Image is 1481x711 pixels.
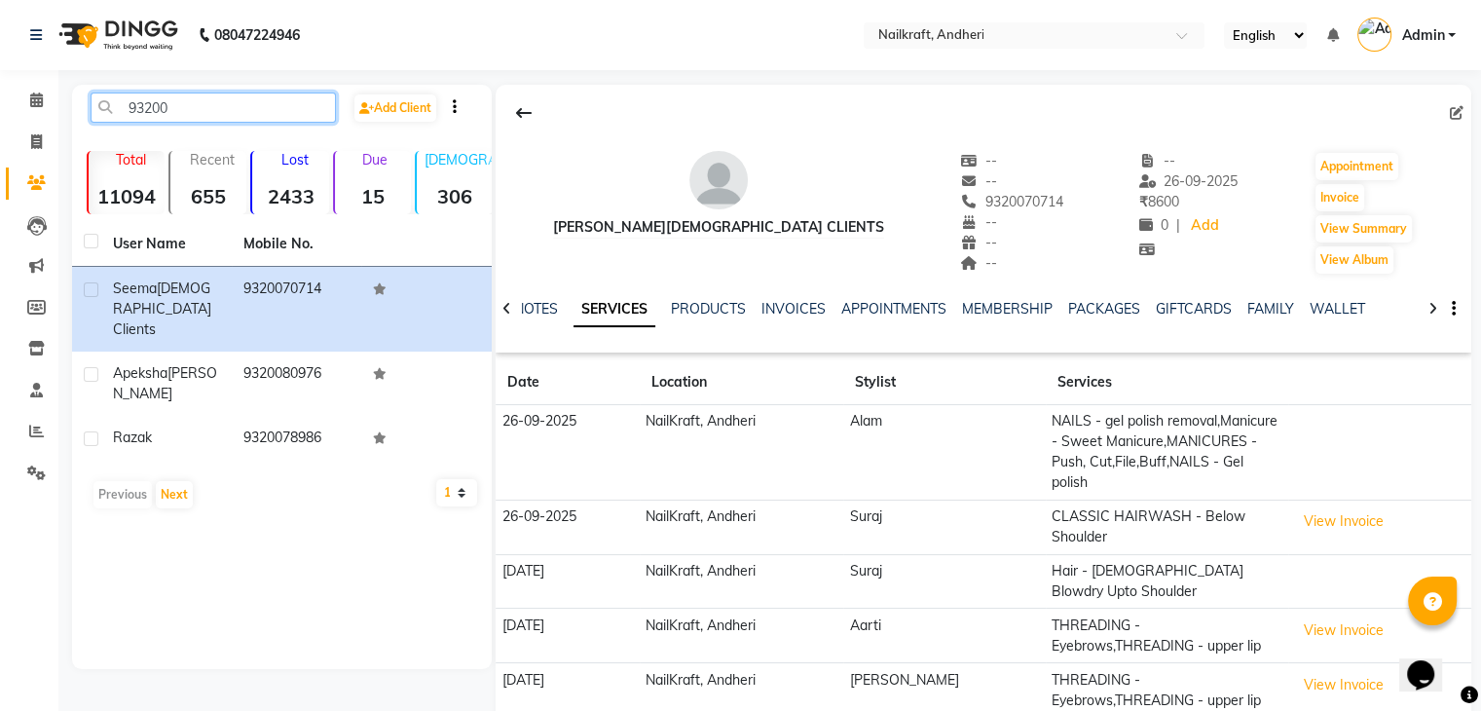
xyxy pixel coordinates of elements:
span: 8600 [1139,193,1179,210]
b: 08047224946 [214,8,300,62]
span: -- [960,213,997,231]
th: Services [1046,360,1289,405]
p: Due [339,151,411,168]
button: View Album [1315,246,1393,274]
button: View Invoice [1295,670,1392,700]
td: Suraj [843,500,1046,554]
img: logo [50,8,183,62]
p: Recent [178,151,246,168]
button: Appointment [1315,153,1398,180]
a: SERVICES [574,292,655,327]
span: -- [960,172,997,190]
a: PACKAGES [1068,300,1140,318]
a: WALLET [1310,300,1365,318]
button: Invoice [1315,184,1364,211]
span: 9320070714 [960,193,1063,210]
a: GIFTCARDS [1156,300,1232,318]
img: avatar [689,151,748,209]
strong: 15 [335,184,411,208]
th: Date [496,360,640,405]
span: | [1176,215,1180,236]
img: Admin [1357,18,1391,52]
strong: 306 [417,184,493,208]
span: -- [960,152,997,169]
div: [PERSON_NAME][DEMOGRAPHIC_DATA] Clients [553,217,884,238]
span: [DEMOGRAPHIC_DATA] Clients [113,280,211,338]
input: Search by Name/Mobile/Email/Code [91,93,336,123]
th: Location [640,360,843,405]
td: NailKraft, Andheri [640,609,843,663]
td: NailKraft, Andheri [640,405,843,501]
td: [DATE] [496,609,640,663]
th: Mobile No. [232,222,362,267]
td: Alam [843,405,1046,501]
span: ₹ [1139,193,1148,210]
a: MEMBERSHIP [962,300,1053,318]
a: PRODUCTS [671,300,746,318]
button: View Summary [1315,215,1412,243]
strong: 655 [170,184,246,208]
a: NOTES [514,300,558,318]
p: Lost [260,151,328,168]
td: 9320080976 [232,352,362,416]
button: Next [156,481,193,508]
td: 26-09-2025 [496,405,640,501]
td: NailKraft, Andheri [640,554,843,609]
a: Add [1188,212,1222,240]
td: 26-09-2025 [496,500,640,554]
td: Suraj [843,554,1046,609]
span: -- [1139,152,1176,169]
span: Razak [113,429,152,446]
td: THREADING - Eyebrows,THREADING - upper lip [1046,609,1289,663]
button: View Invoice [1295,616,1392,646]
strong: 2433 [252,184,328,208]
a: Add Client [354,94,436,122]
th: Stylist [843,360,1046,405]
a: INVOICES [761,300,826,318]
a: FAMILY [1247,300,1294,318]
td: Aarti [843,609,1046,663]
iframe: chat widget [1399,633,1462,692]
td: NAILS - gel polish removal,Manicure - Sweet Manicure,MANICURES - Push, Cut,File,Buff,NAILS - Gel ... [1046,405,1289,501]
a: APPOINTMENTS [841,300,946,318]
span: Seema [113,280,157,297]
td: 9320070714 [232,267,362,352]
span: Admin [1401,25,1444,46]
span: 26-09-2025 [1139,172,1239,190]
td: 9320078986 [232,416,362,464]
button: View Invoice [1295,506,1392,537]
td: [DATE] [496,554,640,609]
th: User Name [101,222,232,267]
td: NailKraft, Andheri [640,500,843,554]
p: Total [96,151,165,168]
span: -- [960,234,997,251]
td: CLASSIC HAIRWASH - Below Shoulder [1046,500,1289,554]
td: Hair - [DEMOGRAPHIC_DATA] Blowdry Upto Shoulder [1046,554,1289,609]
strong: 11094 [89,184,165,208]
div: Back to Client [503,94,544,131]
p: [DEMOGRAPHIC_DATA] [425,151,493,168]
span: -- [960,254,997,272]
span: 0 [1139,216,1168,234]
span: Apeksha [113,364,167,382]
